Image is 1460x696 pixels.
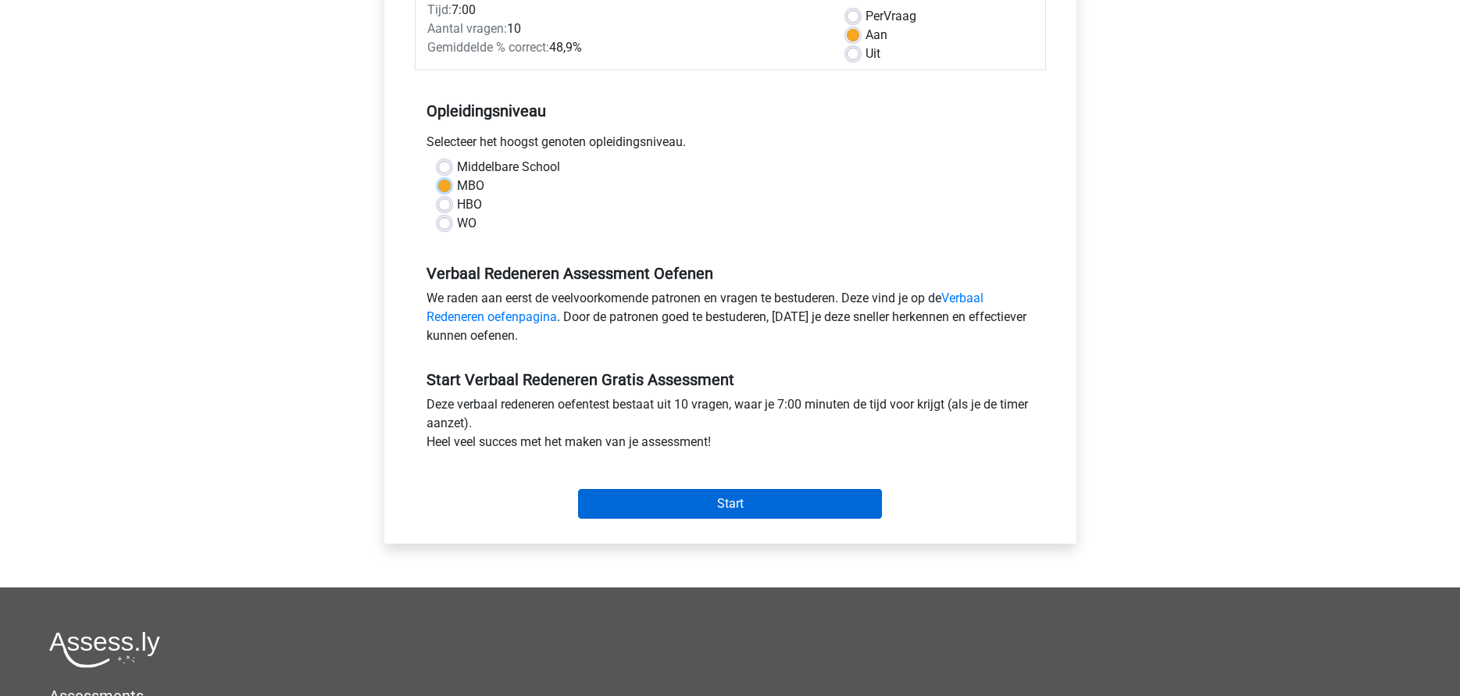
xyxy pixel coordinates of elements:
[457,214,477,233] label: WO
[427,95,1034,127] h5: Opleidingsniveau
[416,1,835,20] div: 7:00
[49,631,160,668] img: Assessly logo
[866,9,883,23] span: Per
[415,395,1046,458] div: Deze verbaal redeneren oefentest bestaat uit 10 vragen, waar je 7:00 minuten de tijd voor krijgt ...
[427,21,507,36] span: Aantal vragen:
[457,158,560,177] label: Middelbare School
[866,26,887,45] label: Aan
[427,2,452,17] span: Tijd:
[457,177,484,195] label: MBO
[427,40,549,55] span: Gemiddelde % correct:
[866,7,916,26] label: Vraag
[415,133,1046,158] div: Selecteer het hoogst genoten opleidingsniveau.
[578,489,882,519] input: Start
[416,38,835,57] div: 48,9%
[427,264,1034,283] h5: Verbaal Redeneren Assessment Oefenen
[427,370,1034,389] h5: Start Verbaal Redeneren Gratis Assessment
[415,289,1046,352] div: We raden aan eerst de veelvoorkomende patronen en vragen te bestuderen. Deze vind je op de . Door...
[866,45,880,63] label: Uit
[416,20,835,38] div: 10
[457,195,482,214] label: HBO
